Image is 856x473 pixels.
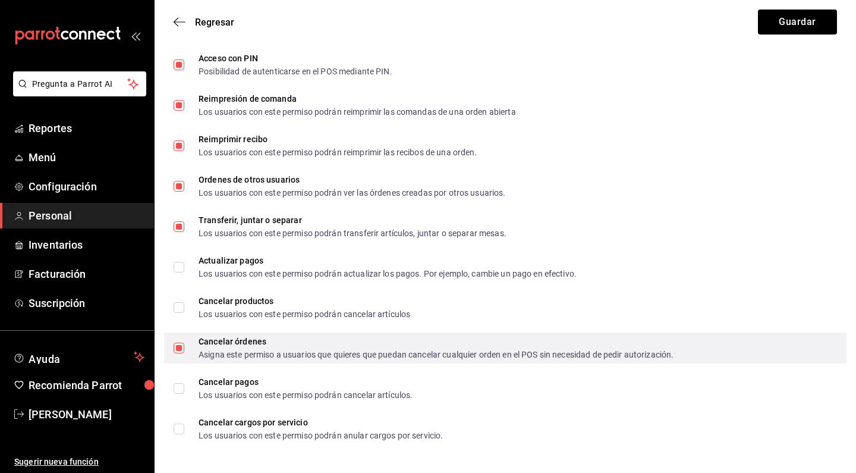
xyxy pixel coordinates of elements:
[199,148,477,156] div: Los usuarios con este permiso podrán reimprimir las recibos de una orden.
[29,266,144,282] span: Facturación
[199,270,577,278] div: Los usuarios con este permiso podrán actualizar los pagos. Por ejemplo, cambie un pago en efectivo.
[29,208,144,224] span: Personal
[29,120,144,136] span: Reportes
[8,86,146,99] a: Pregunta a Parrot AI
[13,71,146,96] button: Pregunta a Parrot AI
[199,135,477,143] div: Reimprimir recibo
[199,108,516,116] div: Los usuarios con este permiso podrán reimprimir las comandas de una orden abierta
[199,216,506,224] div: Transferir, juntar o separar
[29,295,144,311] span: Suscripción
[199,297,410,305] div: Cancelar productos
[199,189,506,197] div: Los usuarios con este permiso podrán ver las órdenes creadas por otros usuarios.
[199,229,506,237] div: Los usuarios con este permiso podrán transferir artículos, juntar o separar mesas.
[174,17,234,28] button: Regresar
[131,31,140,40] button: open_drawer_menu
[199,431,443,440] div: Los usuarios con este permiso podrán anular cargos por servicio.
[29,237,144,253] span: Inventarios
[199,54,392,62] div: Acceso con PIN
[199,350,674,359] div: Asigna este permiso a usuarios que quieres que puedan cancelar cualquier orden en el POS sin nece...
[29,350,129,364] span: Ayuda
[199,256,577,265] div: Actualizar pagos
[29,178,144,195] span: Configuración
[199,391,413,399] div: Los usuarios con este permiso podrán cancelar artículos.
[199,176,506,184] div: Ordenes de otros usuarios
[32,78,128,90] span: Pregunta a Parrot AI
[29,406,144,422] span: [PERSON_NAME]
[199,378,413,386] div: Cancelar pagos
[199,95,516,103] div: Reimpresión de comanda
[29,377,144,393] span: Recomienda Parrot
[199,310,410,318] div: Los usuarios con este permiso podrán cancelar artículos
[195,17,234,28] span: Regresar
[199,67,392,76] div: Posibilidad de autenticarse en el POS mediante PIN.
[199,418,443,427] div: Cancelar cargos por servicio
[14,456,144,468] span: Sugerir nueva función
[199,337,674,346] div: Cancelar órdenes
[758,10,837,35] button: Guardar
[29,149,144,165] span: Menú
